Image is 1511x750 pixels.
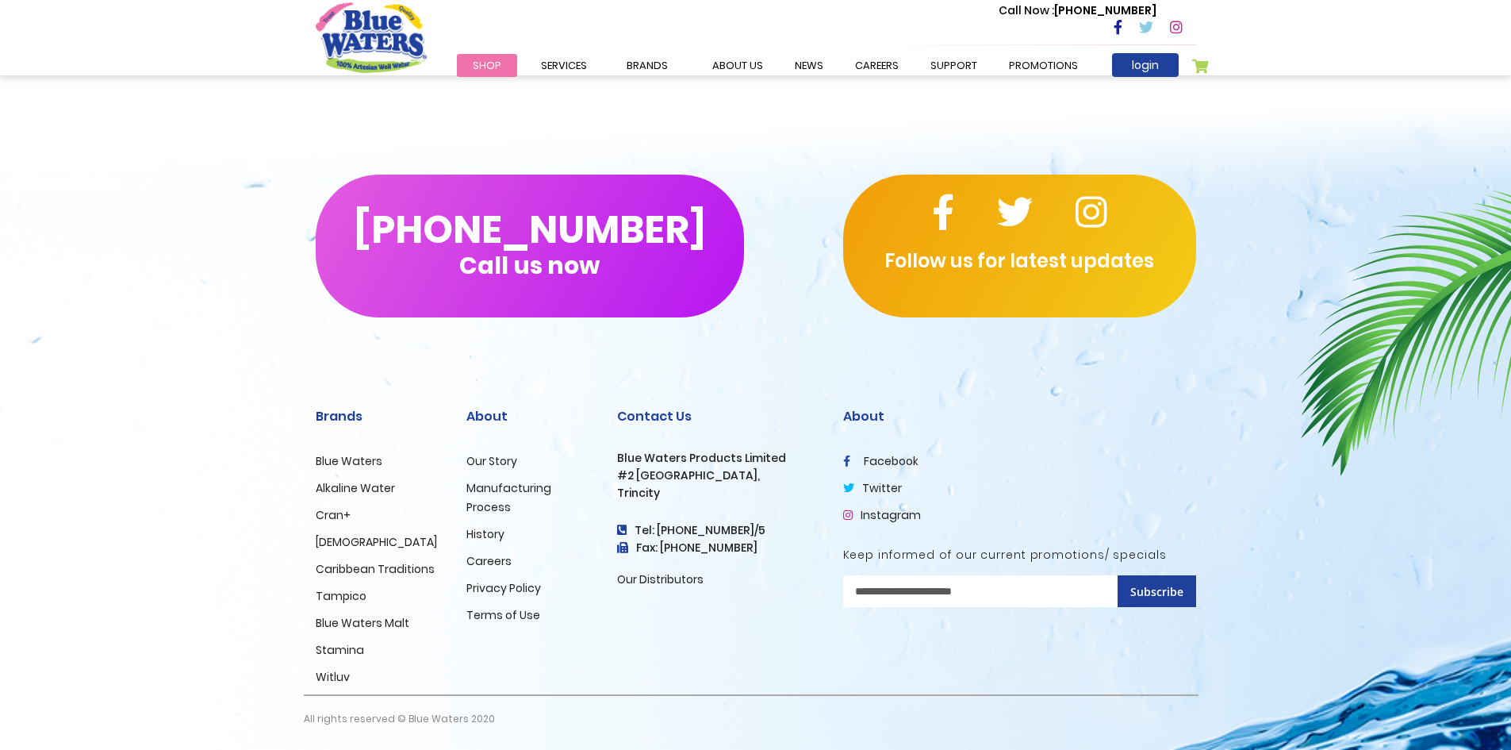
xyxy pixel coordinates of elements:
[999,2,1156,19] p: [PHONE_NUMBER]
[617,524,819,537] h4: Tel: [PHONE_NUMBER]/5
[316,480,395,496] a: Alkaline Water
[617,541,819,555] h3: Fax: [PHONE_NUMBER]
[1112,53,1179,77] a: login
[466,553,512,569] a: Careers
[316,453,382,469] a: Blue Waters
[617,452,819,465] h3: Blue Waters Products Limited
[466,453,517,469] a: Our Story
[316,534,437,550] a: [DEMOGRAPHIC_DATA]
[316,588,366,604] a: Tampico
[316,507,351,523] a: Cran+
[843,409,1196,424] h2: About
[316,615,409,631] a: Blue Waters Malt
[993,54,1094,77] a: Promotions
[617,487,819,500] h3: Trincity
[1118,575,1196,607] button: Subscribe
[316,642,364,658] a: Stamina
[466,409,593,424] h2: About
[316,175,744,317] button: [PHONE_NUMBER]Call us now
[627,58,668,73] span: Brands
[304,696,495,742] p: All rights reserved © Blue Waters 2020
[843,453,918,469] a: facebook
[466,580,541,596] a: Privacy Policy
[466,480,551,515] a: Manufacturing Process
[316,561,435,577] a: Caribbean Traditions
[779,54,839,77] a: News
[466,607,540,623] a: Terms of Use
[466,526,504,542] a: History
[617,409,819,424] h2: Contact Us
[459,261,600,270] span: Call us now
[541,58,587,73] span: Services
[839,54,915,77] a: careers
[843,548,1196,562] h5: Keep informed of our current promotions/ specials
[316,409,443,424] h2: Brands
[316,669,350,685] a: Witluv
[843,247,1196,275] p: Follow us for latest updates
[1130,584,1183,599] span: Subscribe
[696,54,779,77] a: about us
[617,571,704,587] a: Our Distributors
[843,507,921,523] a: Instagram
[999,2,1054,18] span: Call Now :
[915,54,993,77] a: support
[843,480,902,496] a: twitter
[617,469,819,483] h3: #2 [GEOGRAPHIC_DATA],
[473,58,501,73] span: Shop
[316,2,427,72] a: store logo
